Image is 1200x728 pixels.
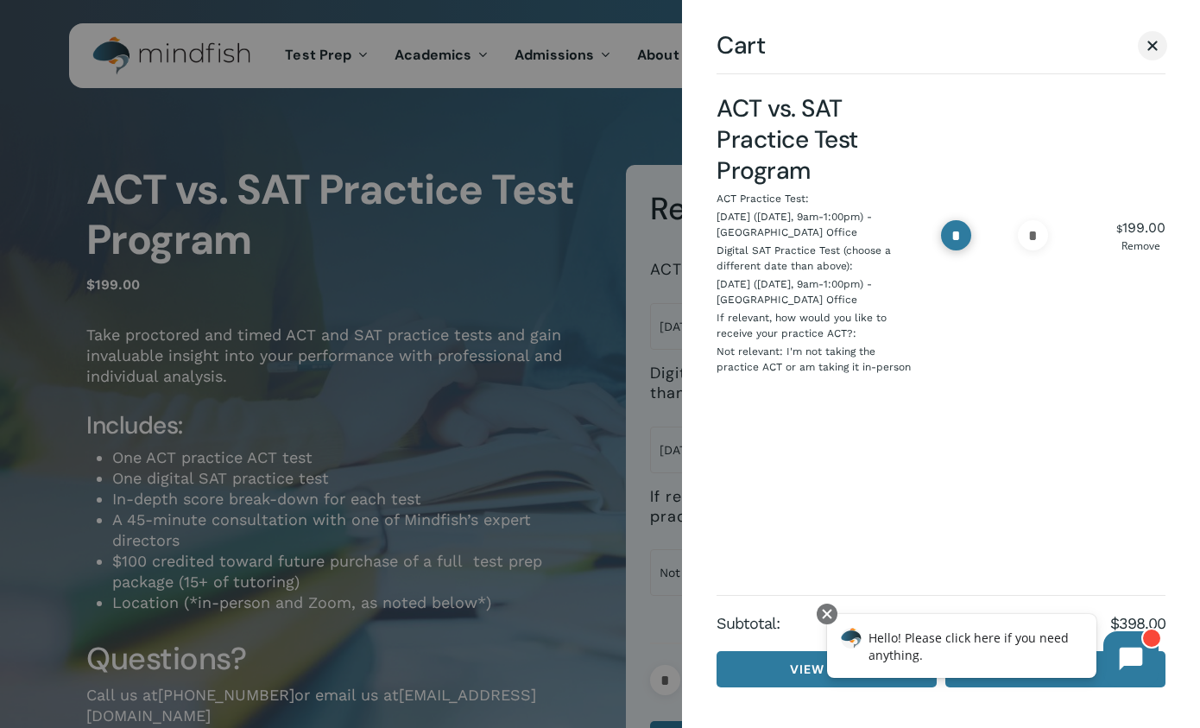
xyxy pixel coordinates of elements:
[717,651,937,687] a: View cart
[717,191,809,209] dt: ACT Practice Test:
[975,220,1014,250] input: Product quantity
[1116,219,1165,236] bdi: 199.00
[717,310,912,344] dt: If relevant, how would you like to receive your practice ACT?:
[717,613,1110,634] strong: Subtotal:
[717,35,765,56] span: Cart
[717,243,912,276] dt: Digital SAT Practice Test (choose a different date than above):
[809,600,1176,704] iframe: Chatbot
[717,209,915,240] p: [DATE] ([DATE], 9am-1:00pm) - [GEOGRAPHIC_DATA] Office
[717,276,915,307] p: [DATE] ([DATE], 9am-1:00pm) - [GEOGRAPHIC_DATA] Office
[1116,241,1165,251] a: Remove ACT vs. SAT Practice Test Program from cart
[717,344,915,375] p: Not relevant: I'm not taking the practice ACT or am taking it in-person
[1116,223,1122,235] span: $
[717,92,858,187] a: ACT vs. SAT Practice Test Program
